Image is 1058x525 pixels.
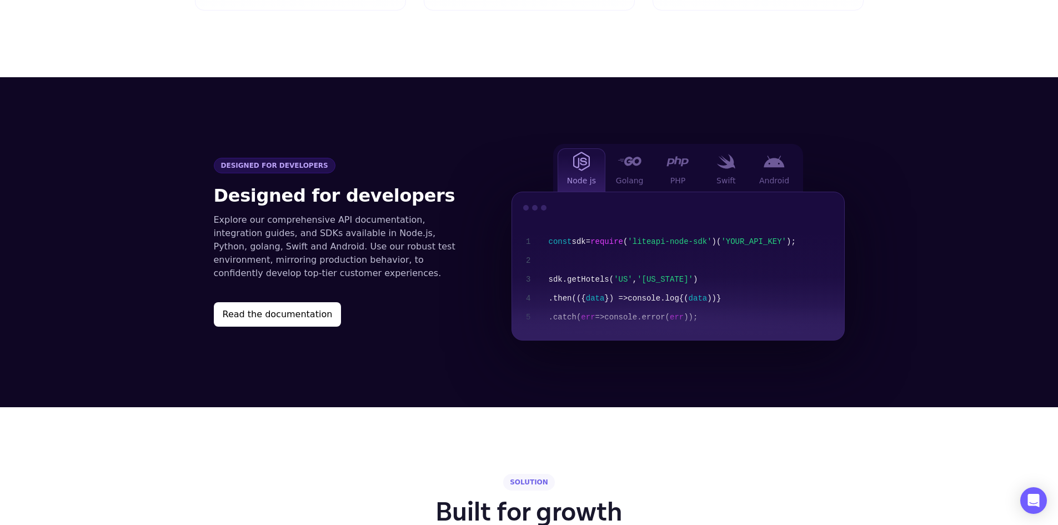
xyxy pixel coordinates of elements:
button: Read the documentation [214,302,342,327]
div: Open Intercom Messenger [1020,487,1047,514]
span: sdk [572,237,586,246]
span: '[US_STATE]' [637,275,693,284]
span: ( [576,313,581,322]
span: )); [684,313,698,322]
span: log [665,294,679,303]
span: .getHotels( [563,275,614,284]
span: ( [716,237,721,246]
div: 1 2 3 4 5 [512,223,540,340]
span: console. [604,313,641,322]
span: ( [623,237,628,246]
span: Golang [616,175,644,186]
span: err [670,313,684,322]
span: Swift [716,175,735,186]
span: console. [628,294,665,303]
img: PHP [666,156,689,167]
div: SOLUTION [503,474,555,491]
span: Node js [567,175,596,186]
span: 'US' [614,275,633,284]
span: Designed for developers [214,158,335,173]
span: err [581,313,595,322]
h2: Designed for developers [214,182,467,209]
span: require [590,237,623,246]
span: , [633,275,637,284]
span: data [586,294,605,303]
span: data [689,294,708,303]
span: ( [665,313,670,322]
span: { [581,294,585,303]
img: Node js [573,152,590,171]
span: PHP [670,175,685,186]
span: .then [549,294,572,303]
img: Swift [716,154,735,169]
span: sdk [549,275,563,284]
span: ); [786,237,796,246]
span: {( [679,294,689,303]
span: error [642,313,665,322]
span: .catch [549,313,576,322]
span: ) [712,237,716,246]
p: Explore our comprehensive API documentation, integration guides, and SDKs available in Node.js, P... [214,213,467,280]
span: Android [759,175,789,186]
img: Golang [618,157,641,166]
span: ) [693,275,698,284]
span: const [549,237,572,246]
span: }) => [604,294,628,303]
span: = [586,237,590,246]
img: Android [764,156,785,168]
span: 'YOUR_API_KEY' [721,237,786,246]
span: (( [572,294,581,303]
span: ))} [707,294,721,303]
span: => [595,313,605,322]
a: Read the documentation [214,302,467,327]
span: 'liteapi-node-sdk' [628,237,711,246]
